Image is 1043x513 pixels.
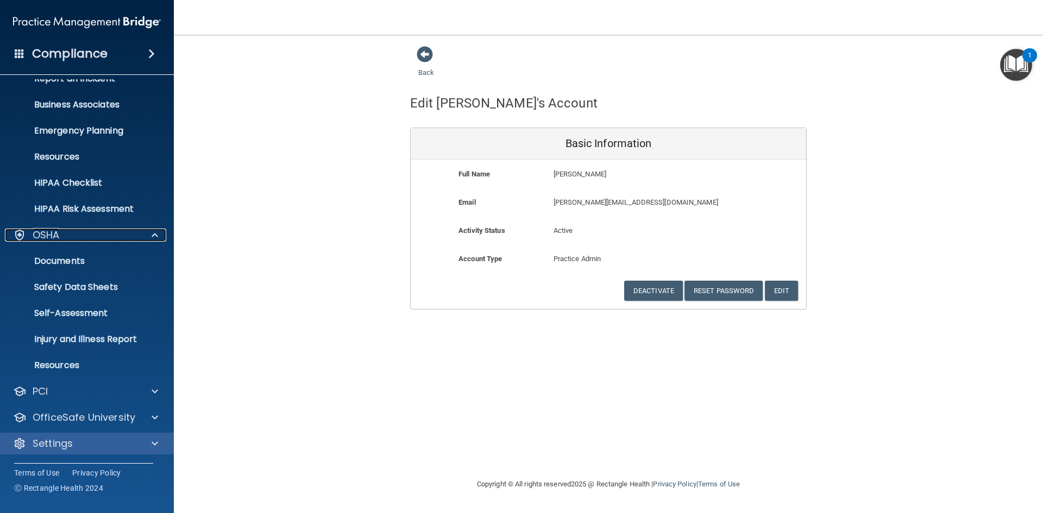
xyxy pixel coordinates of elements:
[32,46,108,61] h4: Compliance
[698,480,740,488] a: Terms of Use
[554,252,664,265] p: Practice Admin
[1000,49,1032,81] button: Open Resource Center, 1 new notification
[458,226,505,235] b: Activity Status
[653,480,696,488] a: Privacy Policy
[33,437,73,450] p: Settings
[7,151,155,162] p: Resources
[14,467,59,478] a: Terms of Use
[13,11,161,33] img: PMB logo
[7,204,155,214] p: HIPAA Risk Assessment
[7,334,155,345] p: Injury and Illness Report
[7,360,155,371] p: Resources
[7,178,155,188] p: HIPAA Checklist
[7,256,155,267] p: Documents
[7,73,155,84] p: Report an Incident
[7,308,155,319] p: Self-Assessment
[410,467,807,502] div: Copyright © All rights reserved 2025 @ Rectangle Health | |
[411,128,806,160] div: Basic Information
[458,198,476,206] b: Email
[33,411,135,424] p: OfficeSafe University
[7,99,155,110] p: Business Associates
[410,96,598,110] h4: Edit [PERSON_NAME]'s Account
[765,281,798,301] button: Edit
[14,483,103,493] span: Ⓒ Rectangle Health 2024
[1028,55,1032,69] div: 1
[458,170,490,178] b: Full Name
[13,229,158,242] a: OSHA
[989,438,1030,479] iframe: Drift Widget Chat Controller
[554,224,664,237] p: Active
[13,437,158,450] a: Settings
[684,281,763,301] button: Reset Password
[554,168,727,181] p: [PERSON_NAME]
[33,385,48,398] p: PCI
[458,255,502,263] b: Account Type
[554,196,727,209] p: [PERSON_NAME][EMAIL_ADDRESS][DOMAIN_NAME]
[7,282,155,293] p: Safety Data Sheets
[7,125,155,136] p: Emergency Planning
[418,55,434,77] a: Back
[13,385,158,398] a: PCI
[33,229,60,242] p: OSHA
[624,281,683,301] button: Deactivate
[72,467,121,478] a: Privacy Policy
[13,411,158,424] a: OfficeSafe University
